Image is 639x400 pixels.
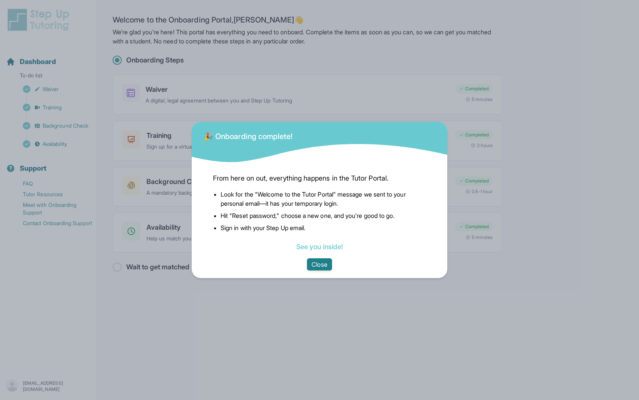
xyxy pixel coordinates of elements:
[221,211,426,220] li: Hit "Reset password," choose a new one, and you're good to go.
[296,243,343,251] a: See you inside!
[213,173,426,184] span: From here on out, everything happens in the Tutor Portal.
[307,258,332,270] button: Close
[221,223,426,232] li: Sign in with your Step Up email.
[221,190,426,208] li: Look for the "Welcome to the Tutor Portal" message we sent to your personal email—it has your tem...
[204,126,293,142] div: 🎉 Onboarding complete!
